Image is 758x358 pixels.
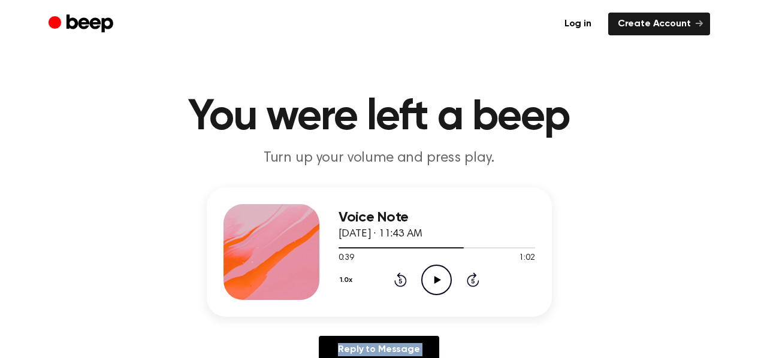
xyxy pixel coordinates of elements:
[339,229,422,239] span: [DATE] · 11:43 AM
[339,210,535,226] h3: Voice Note
[49,13,116,36] a: Beep
[339,252,354,265] span: 0:39
[339,270,357,290] button: 1.0x
[73,96,686,139] h1: You were left a beep
[519,252,534,265] span: 1:02
[555,13,601,35] a: Log in
[608,13,710,35] a: Create Account
[149,148,609,168] p: Turn up your volume and press play.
